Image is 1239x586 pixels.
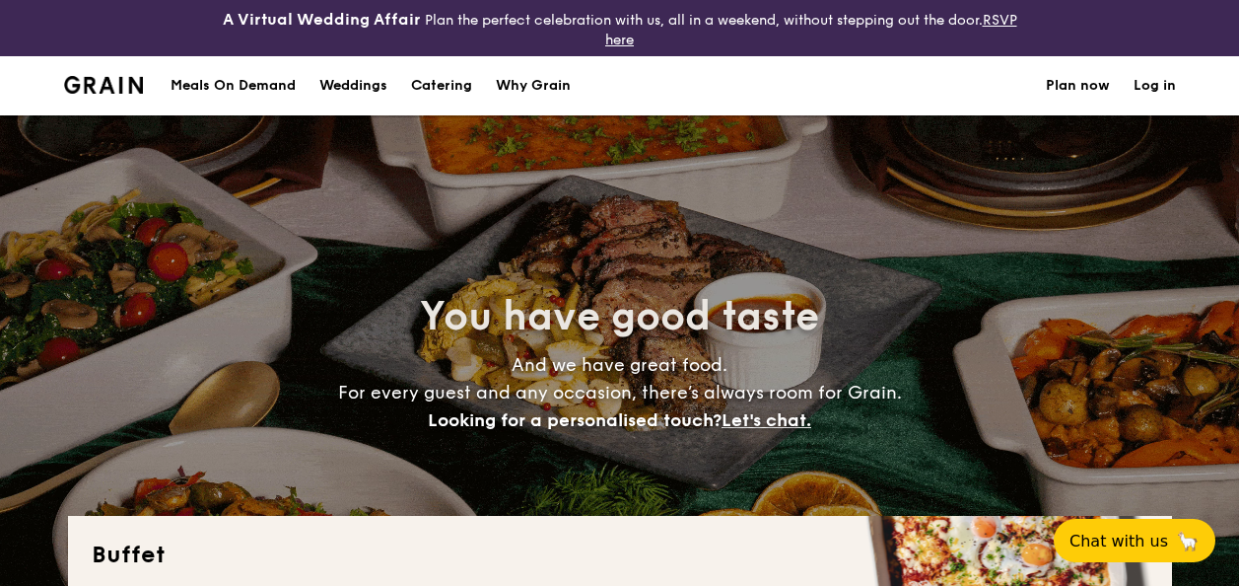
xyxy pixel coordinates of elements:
[159,56,308,115] a: Meals On Demand
[92,540,1148,571] h2: Buffet
[722,409,811,431] span: Let's chat.
[223,8,421,32] h4: A Virtual Wedding Affair
[399,56,484,115] a: Catering
[64,76,144,94] img: Grain
[171,56,296,115] div: Meals On Demand
[308,56,399,115] a: Weddings
[496,56,571,115] div: Why Grain
[1054,519,1215,562] button: Chat with us🦙
[1134,56,1176,115] a: Log in
[1069,532,1168,550] span: Chat with us
[207,8,1033,48] div: Plan the perfect celebration with us, all in a weekend, without stepping out the door.
[1176,530,1200,552] span: 🦙
[64,76,144,94] a: Logotype
[1046,56,1110,115] a: Plan now
[319,56,387,115] div: Weddings
[484,56,583,115] a: Why Grain
[411,56,472,115] h1: Catering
